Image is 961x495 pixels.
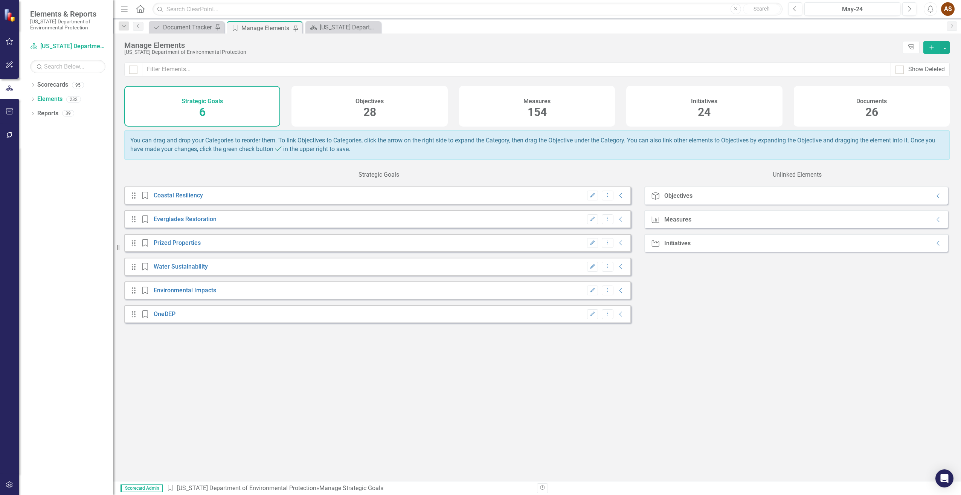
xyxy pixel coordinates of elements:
a: Prized Properties [154,239,201,246]
a: Environmental Impacts [154,287,216,294]
button: May-24 [804,2,900,16]
input: Search ClearPoint... [153,3,783,16]
img: ClearPoint Strategy [4,9,17,22]
span: 24 [698,105,711,119]
input: Search Below... [30,60,105,73]
div: Open Intercom Messenger [935,469,953,487]
button: AS [941,2,955,16]
div: Manage Elements [124,41,899,49]
a: [US_STATE] Department of Environmental Protection [307,23,379,32]
h4: Initiatives [691,98,717,105]
h4: Measures [523,98,551,105]
h4: Documents [856,98,887,105]
a: OneDEP [154,310,175,318]
div: Strategic Goals [358,171,399,179]
h4: Objectives [355,98,384,105]
div: » Manage Strategic Goals [166,484,531,493]
button: Search [743,4,781,14]
div: Manage Elements [241,23,291,33]
div: Unlinked Elements [773,171,822,179]
input: Filter Elements... [142,63,891,76]
div: Document Tracker [163,23,213,32]
small: [US_STATE] Department of Environmental Protection [30,18,105,31]
span: 6 [199,105,206,119]
div: 95 [72,82,84,88]
div: [US_STATE] Department of Environmental Protection [124,49,899,55]
div: 39 [62,110,74,117]
div: You can drag and drop your Categories to reorder them. To link Objectives to Categories, click th... [124,130,950,160]
div: Measures [664,216,691,223]
a: Everglades Restoration [154,215,217,223]
div: May-24 [807,5,898,14]
div: [US_STATE] Department of Environmental Protection [320,23,379,32]
div: 232 [66,96,81,102]
span: Scorecard Admin [121,484,163,492]
span: 154 [528,105,547,119]
span: Elements & Reports [30,9,105,18]
div: Show Deleted [908,65,945,74]
div: Objectives [664,192,693,199]
h4: Strategic Goals [182,98,223,105]
a: Document Tracker [151,23,213,32]
a: Water Sustainability [154,263,208,270]
span: 26 [865,105,878,119]
a: Scorecards [37,81,68,89]
a: Coastal Resiliency [154,192,203,199]
a: [US_STATE] Department of Environmental Protection [177,484,316,492]
a: Reports [37,109,58,118]
span: Search [754,6,770,12]
a: Elements [37,95,63,104]
span: 28 [363,105,376,119]
a: [US_STATE] Department of Environmental Protection [30,42,105,51]
div: Initiatives [664,240,691,247]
